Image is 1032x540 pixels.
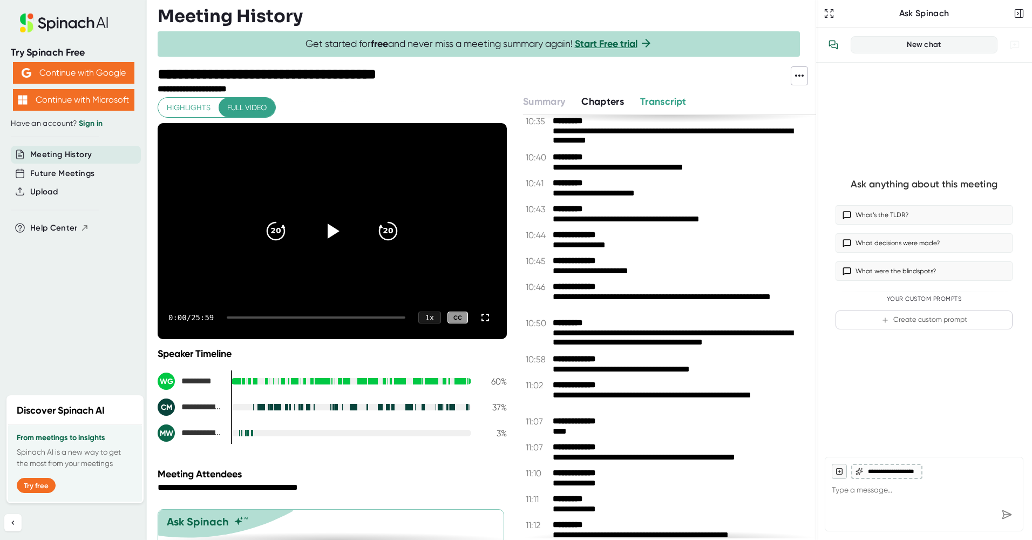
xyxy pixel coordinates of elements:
[526,204,550,214] span: 10:43
[526,416,550,427] span: 11:07
[13,89,134,111] button: Continue with Microsoft
[219,98,275,118] button: Full video
[526,318,550,328] span: 10:50
[167,515,229,528] div: Ask Spinach
[305,38,653,50] span: Get started for and never miss a meeting summary again!
[575,38,637,50] a: Start Free trial
[640,94,687,109] button: Transcript
[526,380,550,390] span: 11:02
[836,295,1013,303] div: Your Custom Prompts
[79,119,103,128] a: Sign in
[526,354,550,364] span: 10:58
[836,310,1013,329] button: Create custom prompt
[526,152,550,163] span: 10:40
[418,312,441,323] div: 1 x
[158,399,175,416] div: CM
[11,119,136,129] div: Have an account?
[30,167,94,180] button: Future Meetings
[526,494,550,504] span: 11:11
[480,428,507,438] div: 3 %
[17,478,56,493] button: Try free
[526,468,550,478] span: 11:10
[30,222,89,234] button: Help Center
[11,46,136,59] div: Try Spinach Free
[526,520,550,530] span: 11:12
[836,261,1013,281] button: What were the blindspots?
[13,62,134,84] button: Continue with Google
[158,373,175,390] div: WG
[480,376,507,387] div: 60 %
[227,101,267,114] span: Full video
[158,424,175,442] div: MW
[480,402,507,413] div: 37 %
[823,34,844,56] button: View conversation history
[581,94,624,109] button: Chapters
[523,94,565,109] button: Summary
[526,230,550,240] span: 10:44
[30,186,58,198] button: Upload
[836,233,1013,253] button: What decisions were made?
[581,96,624,107] span: Chapters
[837,8,1011,19] div: Ask Spinach
[4,514,22,531] button: Collapse sidebar
[851,178,997,191] div: Ask anything about this meeting
[526,256,550,266] span: 10:45
[158,98,219,118] button: Highlights
[158,399,222,416] div: Caleb Manning
[17,434,133,442] h3: From meetings to insights
[158,468,510,480] div: Meeting Attendees
[1011,6,1027,21] button: Close conversation sidebar
[168,313,214,322] div: 0:00 / 25:59
[526,116,550,126] span: 10:35
[526,442,550,453] span: 11:07
[821,6,837,21] button: Expand to Ask Spinach page
[523,96,565,107] span: Summary
[997,505,1016,524] div: Send message
[167,101,211,114] span: Highlights
[30,148,92,161] button: Meeting History
[526,178,550,188] span: 10:41
[17,447,133,469] p: Spinach AI is a new way to get the most from your meetings
[158,373,222,390] div: Will Geer
[371,38,388,50] b: free
[30,222,78,234] span: Help Center
[836,205,1013,225] button: What’s the TLDR?
[447,312,468,324] div: CC
[22,68,31,78] img: Aehbyd4JwY73AAAAAElFTkSuQmCC
[640,96,687,107] span: Transcript
[858,40,990,50] div: New chat
[17,403,105,418] h2: Discover Spinach AI
[158,424,222,442] div: Marcus Williamson
[158,6,303,26] h3: Meeting History
[526,282,550,292] span: 10:46
[158,348,507,360] div: Speaker Timeline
